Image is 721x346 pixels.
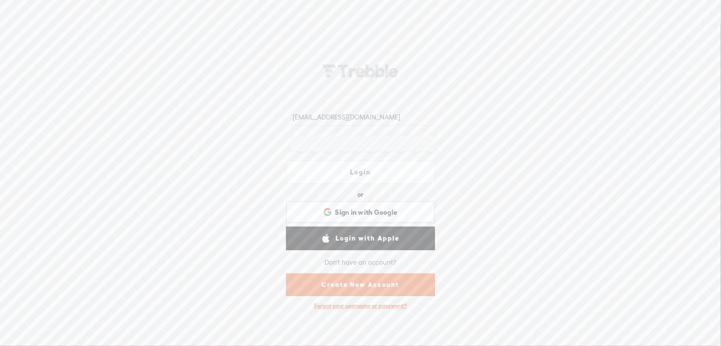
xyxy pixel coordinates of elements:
[310,298,411,314] div: Forgot your username or password?
[357,188,364,202] div: or
[286,201,435,223] div: Sign in with Google
[286,273,435,296] a: Create New Account
[286,227,435,250] a: Login with Apple
[325,253,396,272] div: Don't have an account?
[335,208,398,217] span: Sign in with Google
[286,161,435,184] a: Login
[291,108,433,126] input: Username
